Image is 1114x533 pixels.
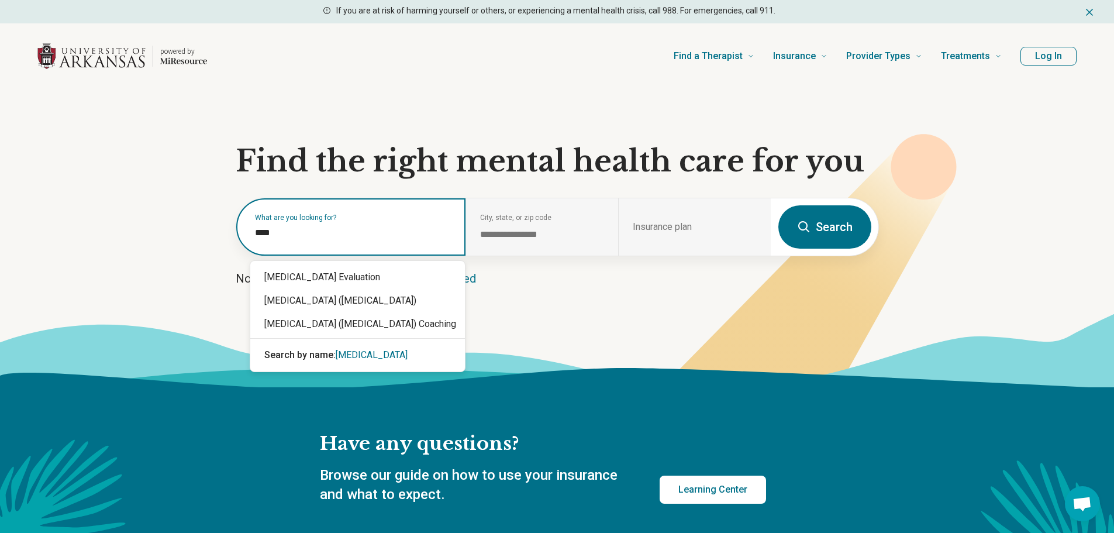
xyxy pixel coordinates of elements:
button: Dismiss [1084,5,1095,19]
a: Home page [37,37,207,75]
span: Search by name: [264,349,336,360]
div: [MEDICAL_DATA] ([MEDICAL_DATA]) Coaching [250,312,465,336]
label: What are you looking for? [255,214,451,221]
p: Browse our guide on how to use your insurance and what to expect. [320,466,632,505]
span: Find a Therapist [674,48,743,64]
span: [MEDICAL_DATA] [336,349,408,360]
h1: Find the right mental health care for you [236,144,879,179]
button: Search [778,205,871,249]
span: Insurance [773,48,816,64]
p: If you are at risk of harming yourself or others, or experiencing a mental health crisis, call 98... [336,5,775,17]
button: Log In [1020,47,1077,66]
div: [MEDICAL_DATA] ([MEDICAL_DATA]) [250,289,465,312]
span: Provider Types [846,48,910,64]
span: Treatments [941,48,990,64]
h2: Have any questions? [320,432,766,456]
p: Not sure what you’re looking for? [236,270,879,287]
div: Open chat [1065,486,1100,521]
a: Learning Center [660,476,766,504]
div: [MEDICAL_DATA] Evaluation [250,266,465,289]
div: Suggestions [250,261,465,372]
p: powered by [160,47,207,56]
